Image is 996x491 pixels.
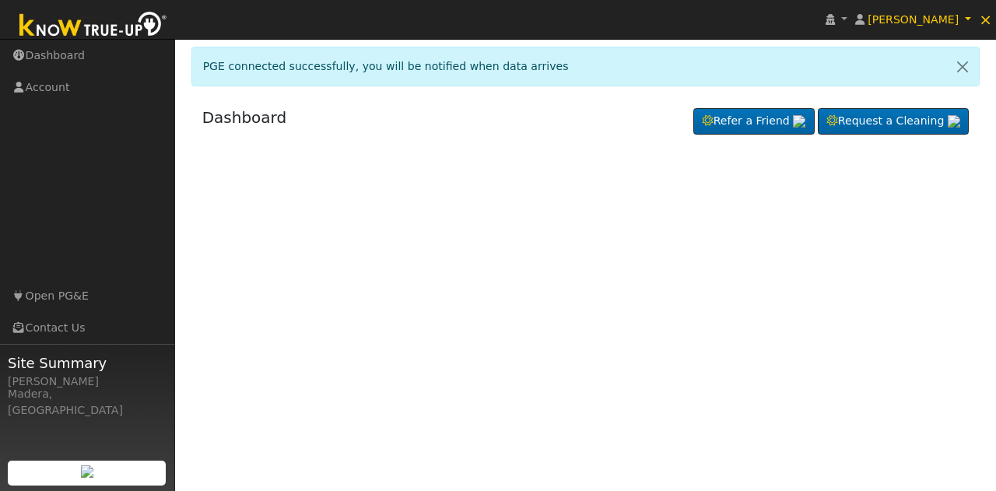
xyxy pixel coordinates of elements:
[8,374,167,390] div: [PERSON_NAME]
[12,9,175,44] img: Know True-Up
[202,108,287,127] a: Dashboard
[793,115,805,128] img: retrieve
[818,108,969,135] a: Request a Cleaning
[946,47,979,86] a: Close
[8,352,167,374] span: Site Summary
[81,465,93,478] img: retrieve
[979,10,992,29] span: ×
[868,13,959,26] span: [PERSON_NAME]
[8,386,167,419] div: Madera, [GEOGRAPHIC_DATA]
[191,47,980,86] div: PGE connected successfully, you will be notified when data arrives
[693,108,815,135] a: Refer a Friend
[948,115,960,128] img: retrieve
